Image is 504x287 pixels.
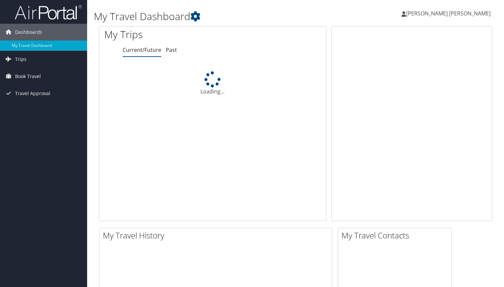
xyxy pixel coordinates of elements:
[15,4,82,20] img: airportal-logo.png
[341,230,451,241] h2: My Travel Contacts
[15,24,42,41] span: Dashboards
[401,3,497,23] a: [PERSON_NAME] [PERSON_NAME]
[99,71,326,95] div: Loading...
[406,10,491,17] span: [PERSON_NAME] [PERSON_NAME]
[15,68,41,85] span: Book Travel
[15,85,50,102] span: Travel Approval
[104,27,227,42] h1: My Trips
[166,46,177,54] a: Past
[94,9,363,23] h1: My Travel Dashboard
[103,230,332,241] h2: My Travel History
[15,51,26,68] span: Trips
[123,46,161,54] a: Current/Future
